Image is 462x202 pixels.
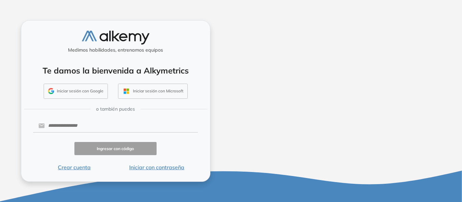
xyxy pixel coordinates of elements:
button: Ingresar con código [74,142,157,155]
button: Crear cuenta [33,163,116,171]
button: Iniciar sesión con Google [44,84,108,99]
button: Iniciar con contraseña [115,163,198,171]
button: Iniciar sesión con Microsoft [118,84,188,99]
img: GMAIL_ICON [48,88,54,94]
h4: Te damos la bienvenida a Alkymetrics [30,66,201,76]
span: o también puedes [96,106,135,113]
img: logo-alkemy [82,31,149,45]
h5: Medimos habilidades, entrenamos equipos [24,47,207,53]
img: OUTLOOK_ICON [122,87,130,95]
